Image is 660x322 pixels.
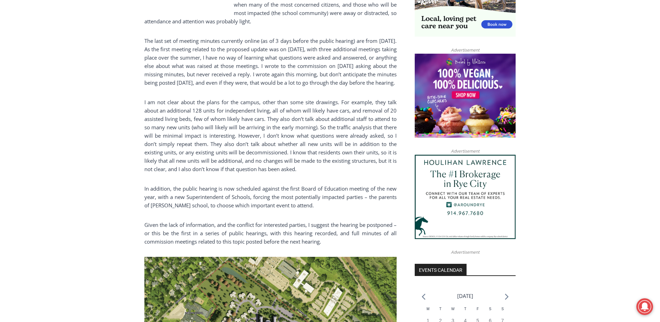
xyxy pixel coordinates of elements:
[0,70,70,87] a: Open Tues. - Sun. [PHONE_NUMBER]
[415,264,467,276] h2: Events Calendar
[176,0,329,68] div: "At the 10am stand-up meeting, each intern gets a chance to take [PERSON_NAME] and the other inte...
[144,98,397,173] p: I am not clear about the plans for the campus, other than some site drawings. For example, they t...
[167,68,337,87] a: Intern @ [DOMAIN_NAME]
[144,37,397,87] p: The last set of meeting minutes currently online (as of 3 days before the public hearing) are fro...
[144,221,397,246] p: Given the lack of information, and the conflict for interested parties, I suggest the hearing be ...
[444,148,486,154] span: Advertisement
[471,306,484,317] div: Friday
[457,291,473,301] li: [DATE]
[182,69,323,85] span: Intern @ [DOMAIN_NAME]
[439,307,442,311] span: T
[415,54,516,138] img: Baked by Melissa
[451,307,454,311] span: W
[444,249,486,255] span: Advertisement
[434,306,447,317] div: Tuesday
[501,307,504,311] span: S
[477,307,479,311] span: F
[2,72,68,98] span: Open Tues. - Sun. [PHONE_NUMBER]
[422,306,434,317] div: Monday
[489,307,491,311] span: S
[447,306,459,317] div: Wednesday
[459,306,472,317] div: Thursday
[496,306,509,317] div: Sunday
[422,293,426,300] a: Previous month
[427,307,429,311] span: M
[464,307,466,311] span: T
[505,293,509,300] a: Next month
[415,155,516,239] img: Houlihan Lawrence The #1 Brokerage in Rye City
[444,47,486,53] span: Advertisement
[71,44,99,83] div: "...watching a master [PERSON_NAME] chef prepare an omakase meal is fascinating dinner theater an...
[144,184,397,209] p: In addition, the public hearing is now scheduled against the first Board of Education meeting of ...
[484,306,496,317] div: Saturday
